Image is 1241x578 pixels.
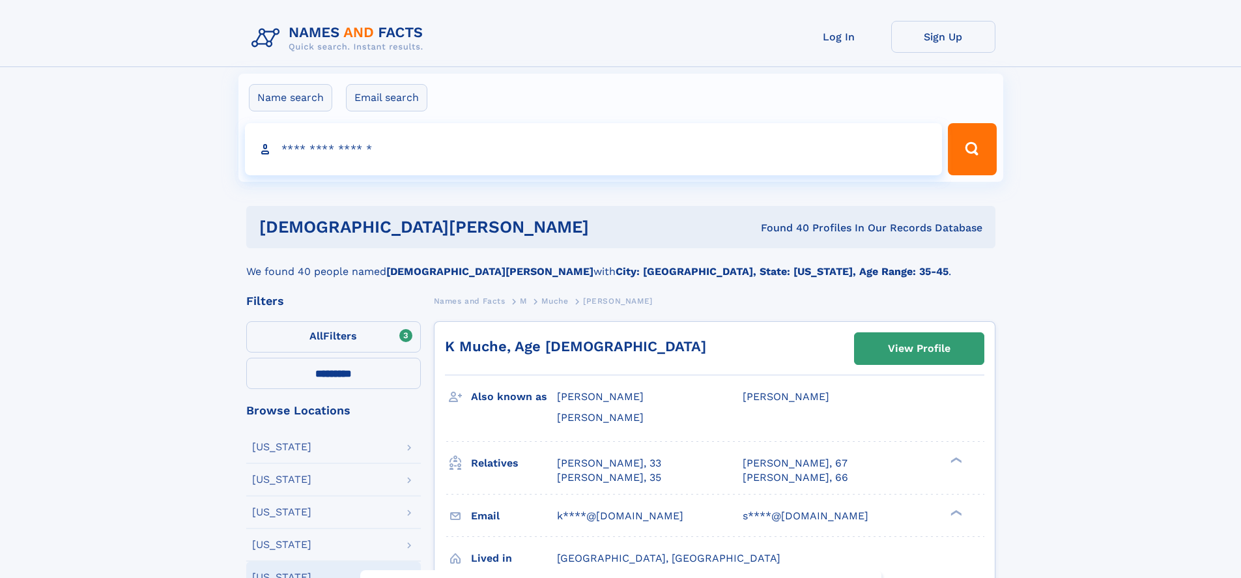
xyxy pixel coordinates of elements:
[252,474,311,485] div: [US_STATE]
[252,507,311,517] div: [US_STATE]
[891,21,995,53] a: Sign Up
[948,123,996,175] button: Search Button
[309,330,323,342] span: All
[855,333,984,364] a: View Profile
[245,123,943,175] input: search input
[246,295,421,307] div: Filters
[947,508,963,517] div: ❯
[252,540,311,550] div: [US_STATE]
[947,455,963,464] div: ❯
[471,452,557,474] h3: Relatives
[557,411,644,424] span: [PERSON_NAME]
[557,456,661,470] a: [PERSON_NAME], 33
[246,321,421,353] label: Filters
[252,442,311,452] div: [US_STATE]
[520,296,527,306] span: M
[471,547,557,570] h3: Lived in
[888,334,950,364] div: View Profile
[520,293,527,309] a: M
[743,470,848,485] a: [PERSON_NAME], 66
[346,84,427,111] label: Email search
[434,293,506,309] a: Names and Facts
[541,296,568,306] span: Muche
[541,293,568,309] a: Muche
[675,221,982,235] div: Found 40 Profiles In Our Records Database
[445,338,706,354] a: K Muche, Age [DEMOGRAPHIC_DATA]
[787,21,891,53] a: Log In
[471,505,557,527] h3: Email
[246,21,434,56] img: Logo Names and Facts
[743,390,829,403] span: [PERSON_NAME]
[557,390,644,403] span: [PERSON_NAME]
[471,386,557,408] h3: Also known as
[249,84,332,111] label: Name search
[246,248,995,280] div: We found 40 people named with .
[259,219,675,235] h1: [DEMOGRAPHIC_DATA][PERSON_NAME]
[246,405,421,416] div: Browse Locations
[743,456,848,470] a: [PERSON_NAME], 67
[557,470,661,485] a: [PERSON_NAME], 35
[386,265,593,278] b: [DEMOGRAPHIC_DATA][PERSON_NAME]
[616,265,949,278] b: City: [GEOGRAPHIC_DATA], State: [US_STATE], Age Range: 35-45
[583,296,653,306] span: [PERSON_NAME]
[557,552,780,564] span: [GEOGRAPHIC_DATA], [GEOGRAPHIC_DATA]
